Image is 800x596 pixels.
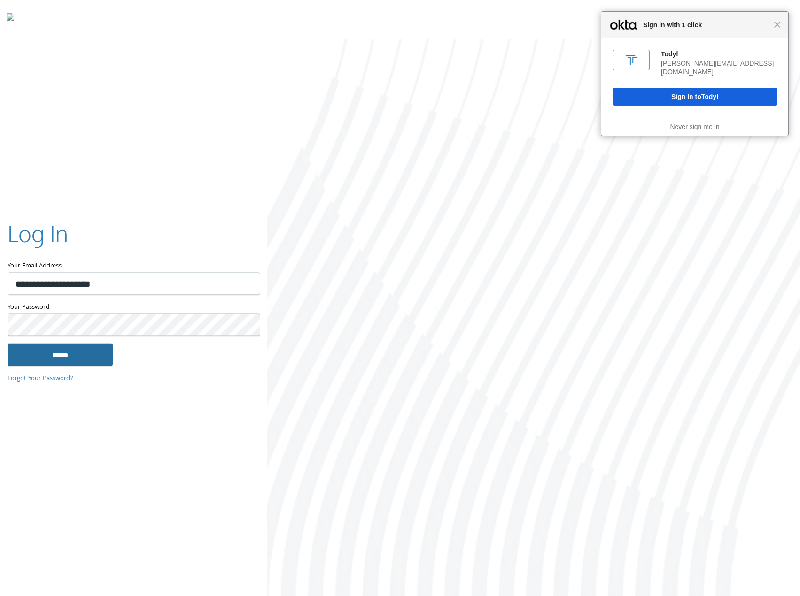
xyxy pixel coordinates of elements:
[241,319,253,330] keeper-lock: Open Keeper Popup
[670,123,719,130] a: Never sign me in
[624,53,639,68] img: fs0c6e8mbbYVA9o86697
[7,10,14,29] img: todyl-logo-dark.svg
[8,374,73,384] a: Forgot Your Password?
[638,19,774,31] span: Sign in with 1 click
[661,59,777,76] div: [PERSON_NAME][EMAIL_ADDRESS][DOMAIN_NAME]
[774,21,781,28] span: Close
[8,218,68,249] h2: Log In
[661,50,777,58] div: Todyl
[613,88,777,106] button: Sign In toTodyl
[701,93,718,100] span: Todyl
[8,302,259,314] label: Your Password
